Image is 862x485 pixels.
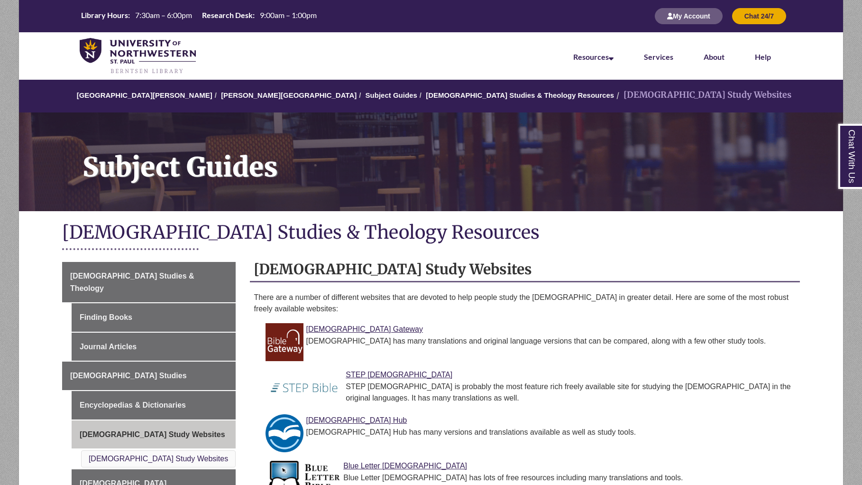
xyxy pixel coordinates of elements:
img: Link to STEP Bible [266,369,343,407]
img: Link to Bible Hub [266,414,303,452]
span: [DEMOGRAPHIC_DATA] Studies & Theology [70,272,194,292]
a: Resources [573,52,614,61]
a: Link to Bible Hub [DEMOGRAPHIC_DATA] Hub [306,416,407,424]
img: UNWSP Library Logo [80,38,196,75]
a: Link to Blue Letter Bible Blue Letter [DEMOGRAPHIC_DATA] [343,462,467,470]
button: My Account [655,8,723,24]
p: There are a number of different websites that are devoted to help people study the [DEMOGRAPHIC_D... [254,292,796,315]
a: [DEMOGRAPHIC_DATA] Study Websites [89,455,228,463]
a: Help [755,52,771,61]
a: [DEMOGRAPHIC_DATA] Studies & Theology [62,262,236,302]
h1: [DEMOGRAPHIC_DATA] Studies & Theology Resources [62,221,800,246]
a: [DEMOGRAPHIC_DATA] Studies & Theology Resources [426,91,614,99]
a: About [704,52,724,61]
span: [DEMOGRAPHIC_DATA] Studies [70,372,187,380]
div: [DEMOGRAPHIC_DATA] Hub has many versions and translations available as well as study tools. [273,427,792,438]
div: STEP [DEMOGRAPHIC_DATA] is probably the most feature rich freely available site for studying the ... [273,381,792,404]
a: Journal Articles [72,333,236,361]
table: Hours Today [77,10,321,22]
h1: Subject Guides [72,112,843,199]
a: [PERSON_NAME][GEOGRAPHIC_DATA] [221,91,357,99]
a: Encyclopedias & Dictionaries [72,391,236,420]
a: Link to STEP Bible STEP [DEMOGRAPHIC_DATA] [346,371,452,379]
button: Chat 24/7 [732,8,786,24]
a: Services [644,52,673,61]
li: [DEMOGRAPHIC_DATA] Study Websites [614,88,791,102]
a: [GEOGRAPHIC_DATA][PERSON_NAME] [77,91,212,99]
a: Finding Books [72,303,236,332]
h2: [DEMOGRAPHIC_DATA] Study Websites [250,257,800,282]
th: Research Desk: [198,10,256,20]
img: Link to Bible Gateway [266,323,303,361]
a: Hours Today [77,10,321,23]
a: My Account [655,12,723,20]
a: [DEMOGRAPHIC_DATA] Studies [62,362,236,390]
div: Blue Letter [DEMOGRAPHIC_DATA] has lots of free resources including many translations and tools. [273,472,792,484]
th: Library Hours: [77,10,131,20]
a: Link to Bible Gateway [DEMOGRAPHIC_DATA] Gateway [306,325,423,333]
a: Chat 24/7 [732,12,786,20]
a: Subject Guides [366,91,417,99]
div: [DEMOGRAPHIC_DATA] has many translations and original language versions that can be compared, alo... [273,336,792,347]
a: [DEMOGRAPHIC_DATA] Study Websites [72,420,236,449]
span: 7:30am – 6:00pm [135,10,192,19]
span: 9:00am – 1:00pm [260,10,317,19]
a: Subject Guides [19,112,843,211]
